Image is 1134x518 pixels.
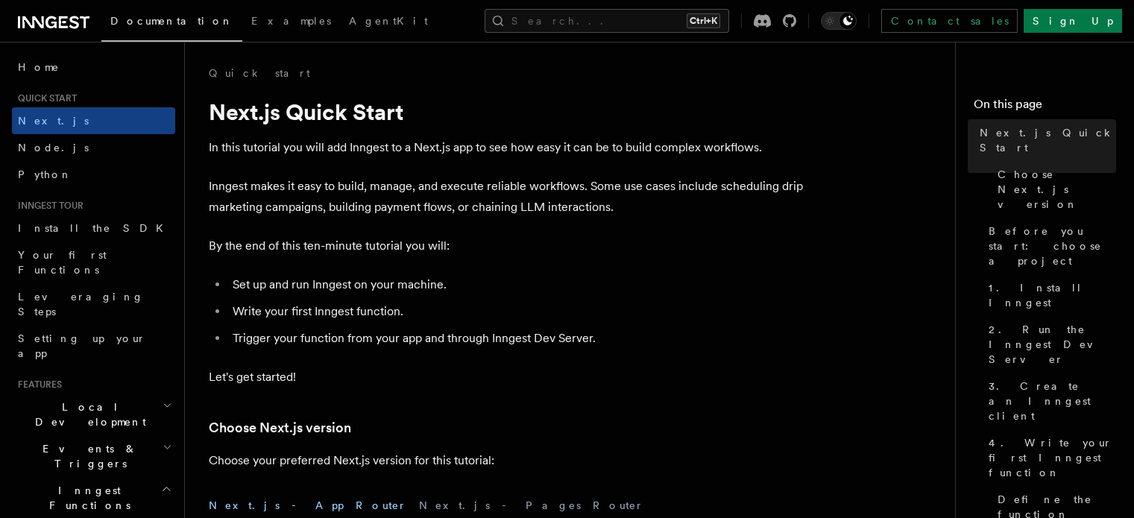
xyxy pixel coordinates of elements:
span: Install the SDK [18,222,172,234]
a: Your first Functions [12,241,175,283]
span: 1. Install Inngest [989,280,1116,310]
span: Local Development [12,399,163,429]
li: Set up and run Inngest on your machine. [228,274,805,295]
a: Install the SDK [12,215,175,241]
span: Inngest Functions [12,483,161,513]
li: Trigger your function from your app and through Inngest Dev Server. [228,328,805,349]
a: Leveraging Steps [12,283,175,325]
a: Examples [242,4,340,40]
a: Before you start: choose a project [983,218,1116,274]
span: 4. Write your first Inngest function [989,435,1116,480]
span: Next.js Quick Start [980,125,1116,155]
span: AgentKit [349,15,428,27]
span: Before you start: choose a project [989,224,1116,268]
a: Quick start [209,66,310,80]
p: Choose your preferred Next.js version for this tutorial: [209,450,805,471]
p: Inngest makes it easy to build, manage, and execute reliable workflows. Some use cases include sc... [209,176,805,218]
button: Local Development [12,394,175,435]
span: Leveraging Steps [18,291,144,318]
span: Features [12,379,62,391]
a: Documentation [101,4,242,42]
a: Next.js [12,107,175,134]
li: Write your first Inngest function. [228,301,805,322]
h1: Next.js Quick Start [209,98,805,125]
span: Next.js [18,115,89,127]
span: Choose Next.js version [998,167,1116,212]
button: Events & Triggers [12,435,175,477]
a: Next.js Quick Start [974,119,1116,161]
a: Setting up your app [12,325,175,367]
span: Node.js [18,142,89,154]
span: Inngest tour [12,200,84,212]
a: 4. Write your first Inngest function [983,429,1116,486]
a: Python [12,161,175,188]
a: Choose Next.js version [209,417,351,438]
a: Home [12,54,175,80]
button: Toggle dark mode [821,12,857,30]
span: Python [18,168,72,180]
a: 2. Run the Inngest Dev Server [983,316,1116,373]
p: Let's get started! [209,367,805,388]
button: Search...Ctrl+K [485,9,729,33]
p: By the end of this ten-minute tutorial you will: [209,236,805,256]
p: In this tutorial you will add Inngest to a Next.js app to see how easy it can be to build complex... [209,137,805,158]
span: Events & Triggers [12,441,163,471]
a: AgentKit [340,4,437,40]
span: Home [18,60,60,75]
a: 3. Create an Inngest client [983,373,1116,429]
span: 2. Run the Inngest Dev Server [989,322,1116,367]
a: Node.js [12,134,175,161]
kbd: Ctrl+K [687,13,720,28]
span: Documentation [110,15,233,27]
span: Your first Functions [18,249,107,276]
a: 1. Install Inngest [983,274,1116,316]
h4: On this page [974,95,1116,119]
span: Setting up your app [18,332,146,359]
span: Quick start [12,92,77,104]
a: Contact sales [881,9,1018,33]
span: 3. Create an Inngest client [989,379,1116,423]
span: Examples [251,15,331,27]
a: Sign Up [1024,9,1122,33]
a: Choose Next.js version [992,161,1116,218]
